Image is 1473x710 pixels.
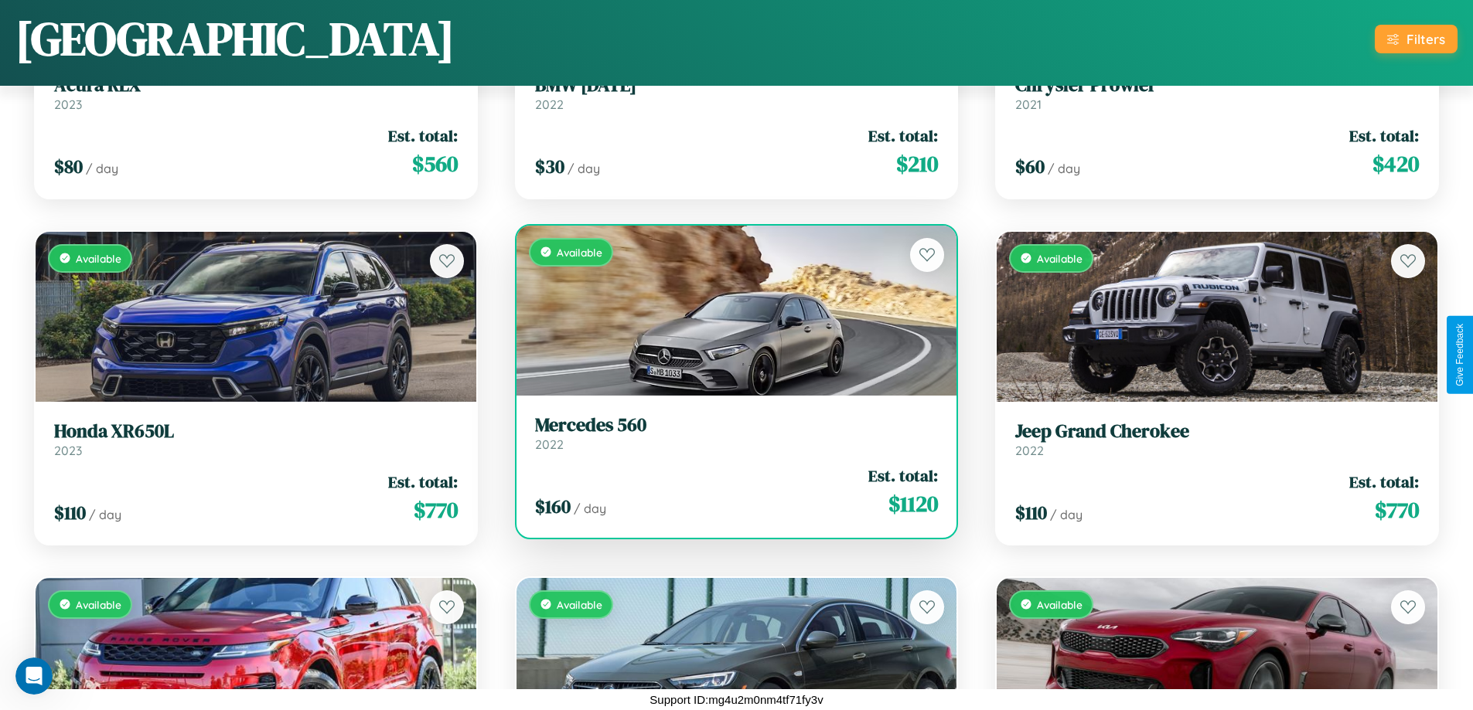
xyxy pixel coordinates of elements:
span: Est. total: [1349,471,1419,493]
span: / day [1048,161,1080,176]
iframe: Intercom live chat [15,657,53,695]
h3: Chrysler Prowler [1015,74,1419,97]
span: 2023 [54,97,82,112]
span: Available [557,598,602,611]
span: Available [76,598,121,611]
h1: [GEOGRAPHIC_DATA] [15,7,455,70]
span: / day [574,501,606,516]
span: $ 770 [1375,494,1419,525]
span: $ 1120 [888,488,938,519]
span: $ 60 [1015,154,1045,179]
span: 2022 [1015,443,1044,458]
a: Mercedes 5602022 [535,414,939,452]
a: Chrysler Prowler2021 [1015,74,1419,112]
span: 2022 [535,437,564,452]
span: $ 30 [535,154,564,179]
span: Available [557,246,602,259]
button: Filters [1375,25,1458,53]
span: $ 210 [896,148,938,179]
h3: Mercedes 560 [535,414,939,437]
span: 2023 [54,443,82,458]
p: Support ID: mg4u2m0nm4tf71fy3v [650,689,823,710]
span: $ 80 [54,154,83,179]
span: Available [1037,252,1083,265]
a: Honda XR650L2023 [54,420,458,458]
span: Est. total: [868,124,938,147]
span: $ 160 [535,494,571,519]
a: Jeep Grand Cherokee2022 [1015,420,1419,458]
span: / day [568,161,600,176]
div: Give Feedback [1454,324,1465,386]
span: Available [1037,598,1083,611]
span: $ 560 [412,148,458,179]
div: Filters [1407,31,1445,47]
span: 2021 [1015,97,1042,112]
span: / day [1050,507,1083,522]
a: BMW [DATE]2022 [535,74,939,112]
h3: Jeep Grand Cherokee [1015,420,1419,443]
span: $ 420 [1372,148,1419,179]
span: Est. total: [388,471,458,493]
span: Available [76,252,121,265]
h3: Honda XR650L [54,420,458,443]
a: Acura RLX2023 [54,74,458,112]
span: Est. total: [1349,124,1419,147]
span: $ 110 [1015,500,1047,525]
span: $ 770 [414,494,458,525]
span: Est. total: [388,124,458,147]
span: / day [89,507,121,522]
span: / day [86,161,118,176]
span: Est. total: [868,464,938,487]
span: $ 110 [54,500,86,525]
h3: BMW [DATE] [535,74,939,97]
h3: Acura RLX [54,74,458,97]
span: 2022 [535,97,564,112]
